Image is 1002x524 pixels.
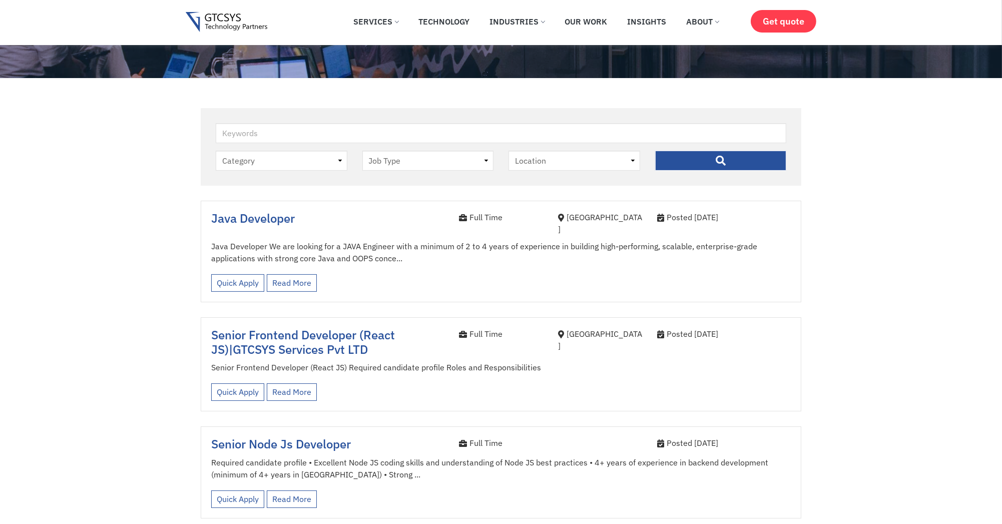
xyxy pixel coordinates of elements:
div: [GEOGRAPHIC_DATA] [558,328,642,352]
a: About [679,11,726,33]
div: Full Time [459,328,543,340]
span: Senior Frontend Developer (React JS) [211,327,395,357]
a: Industries [482,11,552,33]
div: Full Time [459,437,543,449]
a: Technology [411,11,477,33]
a: Read More [267,383,317,401]
a: Java Developer [211,210,295,226]
div: [GEOGRAPHIC_DATA] [558,211,642,235]
span: Get quote [763,16,804,27]
div: Posted [DATE] [657,211,791,223]
a: Read More [267,490,317,508]
a: Get quote [751,10,816,33]
a: Quick Apply [211,490,264,508]
a: Our Work [557,11,615,33]
a: Quick Apply [211,383,264,401]
a: Senior Node Js Developer [211,436,351,452]
a: Insights [620,11,674,33]
p: Senior Frontend Developer (React JS) Required candidate profile Roles and Responsibilities [211,361,791,373]
div: Posted [DATE] [657,328,791,340]
a: Quick Apply [211,274,264,292]
a: Senior Frontend Developer (React JS)|GTCSYS Services Pvt LTD [211,327,395,357]
div: Posted [DATE] [657,437,791,449]
input: Keywords [216,123,786,143]
img: Gtcsys logo [186,12,267,33]
a: Services [346,11,406,33]
a: Read More [267,274,317,292]
div: Full Time [459,211,543,223]
p: Required candidate profile • Excellent Node JS coding skills and understanding of Node JS best pr... [211,456,791,480]
p: Java Developer We are looking for a JAVA Engineer with a minimum of 2 to 4 years of experience in... [211,240,791,264]
span: GTCSYS Services Pvt LTD [233,341,368,357]
input:  [655,151,787,171]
